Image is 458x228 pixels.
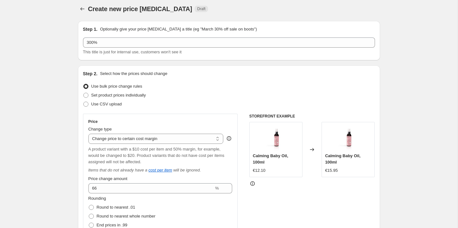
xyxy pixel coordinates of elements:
[91,102,122,106] span: Use CSV upload
[88,5,192,12] span: Create new price [MEDICAL_DATA]
[78,4,87,13] button: Price change jobs
[88,119,98,124] h3: Price
[88,127,112,131] span: Change type
[91,93,146,97] span: Set product prices individually
[249,114,375,119] h6: STOREFRONT EXAMPLE
[88,168,148,172] i: Items that do not already have a
[88,147,225,164] span: A product variant with a $10 cost per item and 50% margin, for example, would be changed to $20. ...
[253,167,266,174] div: €12.10
[97,223,128,227] span: End prices in .99
[100,26,257,32] p: Optionally give your price [MEDICAL_DATA] a title (eg "March 30% off sale on boots")
[336,125,361,151] img: mild-baby-shampoo-body-wash-200ml-duplicate-a8e3bf10_80x.jpg
[83,50,182,54] span: This title is just for internal use, customers won't see it
[83,26,98,32] h2: Step 1.
[197,6,205,11] span: Draft
[97,205,135,210] span: Round to nearest .01
[263,125,288,151] img: mild-baby-shampoo-body-wash-200ml-duplicate-a8e3bf10_80x.jpg
[83,37,375,48] input: 30% off holiday sale
[226,135,232,142] div: help
[97,214,156,218] span: Round to nearest whole number
[100,70,167,77] p: Select how the prices should change
[215,186,219,191] span: %
[325,153,360,164] span: Calming Baby Oil, 100ml
[173,168,201,172] i: will be ignored.
[83,70,98,77] h2: Step 2.
[325,167,338,174] div: €15.95
[88,183,214,193] input: 50
[253,153,288,164] span: Calming Baby Oil, 100ml
[91,84,142,89] span: Use bulk price change rules
[88,196,106,201] span: Rounding
[88,176,128,181] span: Price change amount
[149,168,172,172] a: cost per item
